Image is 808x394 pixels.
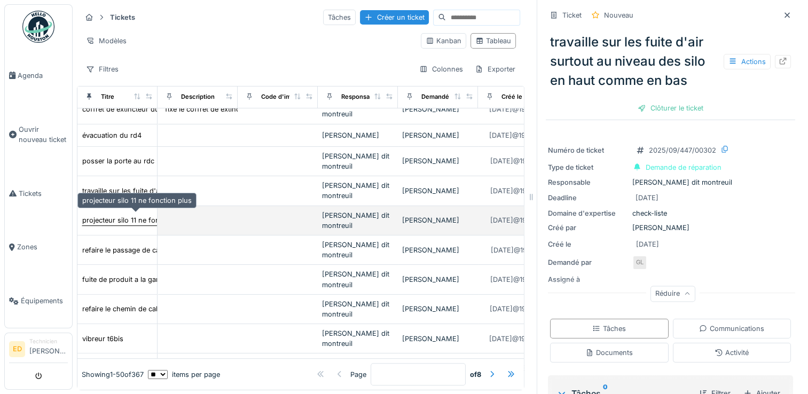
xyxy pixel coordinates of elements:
[5,220,72,274] a: Zones
[402,186,474,196] div: [PERSON_NAME]
[322,130,394,140] div: [PERSON_NAME]
[592,324,626,334] div: Tâches
[322,240,394,260] div: [PERSON_NAME] dit montreuil
[322,328,394,349] div: [PERSON_NAME] dit montreuil
[5,49,72,103] a: Agenda
[548,257,628,267] div: Demandé par
[490,304,547,314] div: [DATE] @ 19:34:47
[548,193,628,203] div: Deadline
[548,223,793,233] div: [PERSON_NAME]
[82,186,327,196] div: travaille sur les fuite d'air surtout au niveau des silo en haut comme en bas
[82,304,216,314] div: refaire le chemin de cable au pied du t 14
[360,10,429,25] div: Créer un ticket
[548,177,793,187] div: [PERSON_NAME] dit montreuil
[548,239,628,249] div: Créé le
[29,337,68,360] li: [PERSON_NAME]
[402,104,474,114] div: [PERSON_NAME]
[475,36,511,46] div: Tableau
[77,193,197,208] div: projecteur silo 11 ne fonction plus
[322,180,394,201] div: [PERSON_NAME] dit montreuil
[490,156,546,166] div: [DATE] @ 19:13:05
[81,61,123,77] div: Filtres
[5,103,72,167] a: Ouvrir nouveau ticket
[21,296,68,306] span: Équipements
[5,274,72,328] a: Équipements
[562,10,582,20] div: Ticket
[322,99,394,119] div: [PERSON_NAME] dit montreuil
[165,104,317,114] div: fixe le coffret de extincteur a fin qui ne boug...
[9,341,25,357] li: ED
[82,130,142,140] div: évacuation du rd4
[490,186,546,196] div: [DATE] @ 19:25:21
[470,369,481,380] strong: of 8
[604,10,633,20] div: Nouveau
[261,92,315,101] div: Code d'imputation
[82,369,144,380] div: Showing 1 - 50 of 367
[18,70,68,81] span: Agenda
[17,242,68,252] span: Zones
[148,369,220,380] div: items per page
[5,167,72,220] a: Tickets
[106,12,139,22] strong: Tickets
[585,348,633,358] div: Documents
[489,334,547,344] div: [DATE] @ 19:28:05
[322,269,394,289] div: [PERSON_NAME] dit montreuil
[323,10,356,25] div: Tâches
[491,245,545,255] div: [DATE] @ 19:11:34
[548,162,628,172] div: Type de ticket
[181,92,215,101] div: Description
[81,33,131,49] div: Modèles
[9,337,68,363] a: ED Technicien[PERSON_NAME]
[548,208,628,218] div: Domaine d'expertise
[650,286,695,302] div: Réduire
[546,28,795,94] div: travaille sur les fuite d'air surtout au niveau des silo en haut comme en bas
[414,61,468,77] div: Colonnes
[548,274,628,285] div: Assigné à
[402,334,474,344] div: [PERSON_NAME]
[699,324,764,334] div: Communications
[402,130,474,140] div: [PERSON_NAME]
[82,334,123,344] div: vibreur t6bis
[548,223,628,233] div: Créé par
[402,274,474,285] div: [PERSON_NAME]
[724,54,771,69] div: Actions
[82,215,192,225] div: projecteur silo 11 ne fonction plus
[82,104,174,114] div: coffret de extincteur du cc11
[82,274,192,285] div: fuite de produit a la gamelle du t2
[402,304,474,314] div: [PERSON_NAME]
[101,92,114,101] div: Titre
[350,369,366,380] div: Page
[548,208,793,218] div: check-liste
[322,151,394,171] div: [PERSON_NAME] dit montreuil
[632,255,647,270] div: GL
[646,162,721,172] div: Demande de réparation
[341,92,379,101] div: Responsable
[426,36,461,46] div: Kanban
[501,92,522,101] div: Créé le
[322,210,394,231] div: [PERSON_NAME] dit montreuil
[82,156,154,166] div: posser la porte au rdc
[82,245,197,255] div: refaire le passage de câble de la v4
[470,61,520,77] div: Exporter
[402,245,474,255] div: [PERSON_NAME]
[636,239,659,249] div: [DATE]
[649,145,716,155] div: 2025/09/447/00302
[421,92,460,101] div: Demandé par
[19,188,68,199] span: Tickets
[29,337,68,345] div: Technicien
[489,130,547,140] div: [DATE] @ 19:08:53
[715,348,749,358] div: Activité
[402,156,474,166] div: [PERSON_NAME]
[490,274,546,285] div: [DATE] @ 19:42:18
[402,215,474,225] div: [PERSON_NAME]
[322,299,394,319] div: [PERSON_NAME] dit montreuil
[489,104,547,114] div: [DATE] @ 19:05:50
[633,101,708,115] div: Clôturer le ticket
[19,124,68,145] span: Ouvrir nouveau ticket
[548,145,628,155] div: Numéro de ticket
[548,177,628,187] div: Responsable
[636,193,658,203] div: [DATE]
[22,11,54,43] img: Badge_color-CXgf-gQk.svg
[490,215,546,225] div: [DATE] @ 19:23:15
